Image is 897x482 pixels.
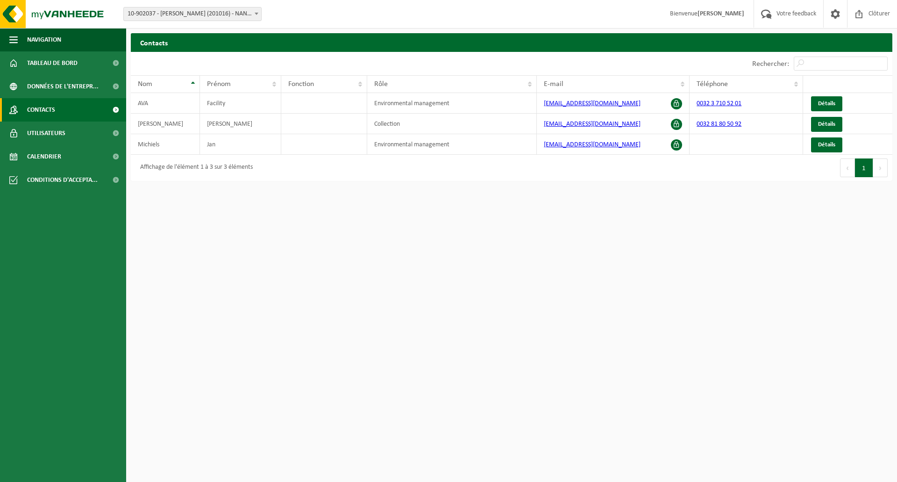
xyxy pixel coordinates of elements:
[544,141,641,148] a: [EMAIL_ADDRESS][DOMAIN_NAME]
[811,137,842,152] a: Détails
[131,134,200,155] td: Michiels
[544,100,641,107] a: [EMAIL_ADDRESS][DOMAIN_NAME]
[544,121,641,128] a: [EMAIL_ADDRESS][DOMAIN_NAME]
[698,10,744,17] strong: [PERSON_NAME]
[697,80,728,88] span: Téléphone
[818,142,835,148] span: Détails
[544,80,563,88] span: E-mail
[200,134,281,155] td: Jan
[367,134,537,155] td: Environmental management
[855,158,873,177] button: 1
[27,98,55,122] span: Contacts
[811,96,842,111] a: Détails
[200,114,281,134] td: [PERSON_NAME]
[27,51,78,75] span: Tableau de bord
[138,80,152,88] span: Nom
[200,93,281,114] td: Facility
[818,101,835,107] span: Détails
[131,114,200,134] td: [PERSON_NAME]
[367,93,537,114] td: Environmental management
[135,159,253,176] div: Affichage de l'élément 1 à 3 sur 3 éléments
[27,168,98,192] span: Conditions d'accepta...
[873,158,888,177] button: Next
[123,7,262,21] span: 10-902037 - AVA NANINNE (201016) - NANINNE
[207,80,231,88] span: Prénom
[752,60,789,68] label: Rechercher:
[124,7,261,21] span: 10-902037 - AVA NANINNE (201016) - NANINNE
[697,100,741,107] a: 0032 3 710 52 01
[367,114,537,134] td: Collection
[27,122,65,145] span: Utilisateurs
[697,121,741,128] a: 0032 81 80 50 92
[27,28,61,51] span: Navigation
[27,75,99,98] span: Données de l'entrepr...
[374,80,388,88] span: Rôle
[131,93,200,114] td: AVA
[818,121,835,127] span: Détails
[27,145,61,168] span: Calendrier
[131,33,892,51] h2: Contacts
[840,158,855,177] button: Previous
[811,117,842,132] a: Détails
[288,80,314,88] span: Fonction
